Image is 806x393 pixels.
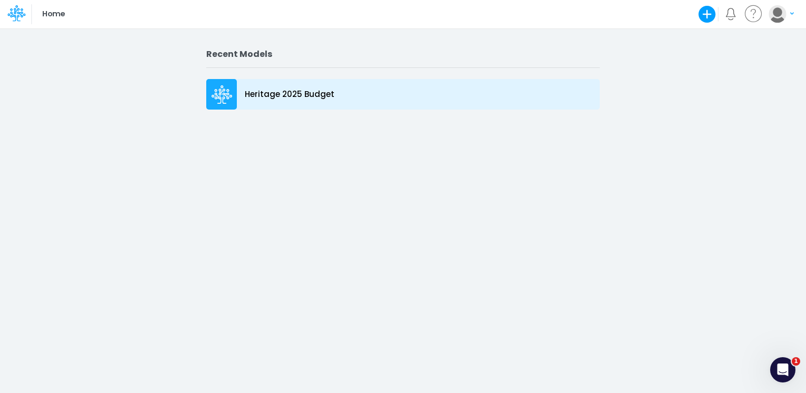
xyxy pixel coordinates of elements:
p: Home [42,8,65,20]
p: Heritage 2025 Budget [245,89,334,101]
a: Notifications [725,8,737,20]
span: 1 [792,357,800,366]
a: Heritage 2025 Budget [206,76,600,112]
h2: Recent Models [206,49,600,59]
iframe: Intercom live chat [770,357,795,382]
